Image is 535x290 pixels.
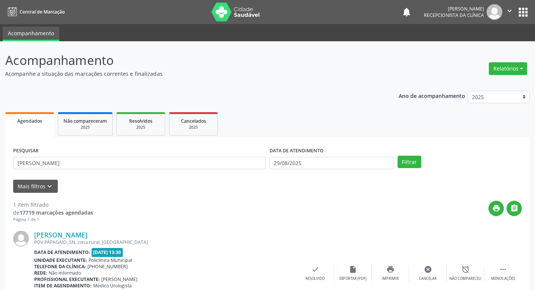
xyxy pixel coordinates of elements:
[489,62,527,75] button: Relatórios
[502,4,517,20] button: 
[13,157,266,170] input: Nome, CNS
[89,257,132,263] span: Policlínica Municipal
[449,276,481,281] div: Não compareceu
[349,265,357,273] i: insert_drive_file
[270,157,394,170] input: Selecione um intervalo
[49,270,81,276] span: Não informado
[461,265,470,273] i: alarm_off
[20,9,65,15] span: Central de Marcação
[510,204,518,212] i: 
[5,6,65,18] a: Central de Marcação
[386,265,395,273] i: print
[34,257,87,263] b: Unidade executante:
[424,6,484,12] div: [PERSON_NAME]
[13,231,29,246] img: img
[492,204,500,212] i: print
[13,209,93,216] div: de
[424,265,432,273] i: cancel
[491,276,515,281] div: Menos ações
[499,265,507,273] i: 
[311,265,319,273] i: check
[3,27,59,41] a: Acompanhamento
[45,182,54,191] i: keyboard_arrow_down
[487,4,502,20] img: img
[13,180,58,193] button: Mais filtroskeyboard_arrow_down
[398,156,421,168] button: Filtrar
[5,51,372,70] p: Acompanhamento
[34,231,87,239] a: [PERSON_NAME]
[87,263,128,270] span: [PHONE_NUMBER]
[13,145,39,157] label: PESQUISAR
[92,248,123,257] span: [DATE] 13:30
[34,270,47,276] b: Rede:
[5,70,372,78] p: Acompanhe a situação das marcações correntes e finalizadas
[63,118,107,124] span: Não compareceram
[101,276,137,282] span: [PERSON_NAME]
[129,118,152,124] span: Resolvidos
[401,7,412,17] button: notifications
[13,216,93,223] div: Página 1 de 1
[306,276,325,281] div: Resolvido
[419,276,437,281] div: Cancelar
[339,276,366,281] div: Exportar (PDF)
[122,125,160,130] div: 2025
[505,7,514,15] i: 
[488,201,504,216] button: print
[34,239,297,245] div: POV PAPAGAIO, SN, zona rural, [GEOGRAPHIC_DATA]
[270,145,324,157] label: DATA DE ATENDIMENTO
[34,263,86,270] b: Telefone da clínica:
[34,249,90,255] b: Data de atendimento:
[20,209,93,216] strong: 17719 marcações agendadas
[175,125,212,130] div: 2025
[93,282,132,289] span: Médico Urologista
[34,276,100,282] b: Profissional executante:
[517,6,530,19] button: apps
[13,201,93,209] div: 1 item filtrado
[63,125,107,130] div: 2025
[17,118,42,124] span: Agendados
[34,282,92,289] b: Item de agendamento:
[424,12,484,18] span: Recepcionista da clínica
[399,91,465,100] p: Ano de acompanhamento
[181,118,206,124] span: Cancelados
[382,276,399,281] div: Imprimir
[506,201,522,216] button: 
